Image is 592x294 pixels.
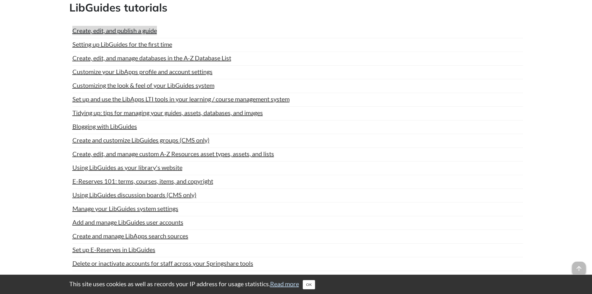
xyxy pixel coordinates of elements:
a: Set up E-Reserves in LibGuides [72,245,155,254]
a: Using LibGuides as your library's website [72,163,182,172]
a: Create and manage LibApps search sources [72,231,188,240]
button: Close [303,280,315,289]
a: Tidying up: tips for managing your guides, assets, databases, and images [72,108,263,117]
a: Add and manage LibGuides user accounts [72,217,183,227]
a: Customizing the look & feel of your LibGuides system [72,81,214,90]
a: Create, edit, and publish a guide [72,26,157,35]
a: Setting up LibGuides for the first time [72,40,172,49]
a: arrow_upward [572,262,586,270]
a: Manage your LibGuides system settings [72,204,178,213]
a: Create and customize LibGuides groups (CMS only) [72,135,209,145]
a: Blogging with LibGuides [72,122,137,131]
a: Customize your LibApps profile and account settings [72,67,213,76]
a: Create, edit, and manage custom A-Z Resources asset types, assets, and lists [72,149,274,158]
a: E-Reserves 101: terms, courses, items, and copyright [72,176,213,186]
a: Add new staff to your Springshare tools [72,272,178,282]
span: arrow_upward [572,262,586,275]
a: Read more [270,280,299,287]
a: Set up and use the LibApps LTI tools in your learning / course management system [72,94,290,104]
a: Delete or inactivate accounts for staff across your Springshare tools [72,259,253,268]
a: Using LibGuides discussion boards (CMS only) [72,190,196,199]
div: This site uses cookies as well as records your IP address for usage statistics. [63,279,529,289]
a: Create, edit, and manage databases in the A-Z Database List [72,53,231,63]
